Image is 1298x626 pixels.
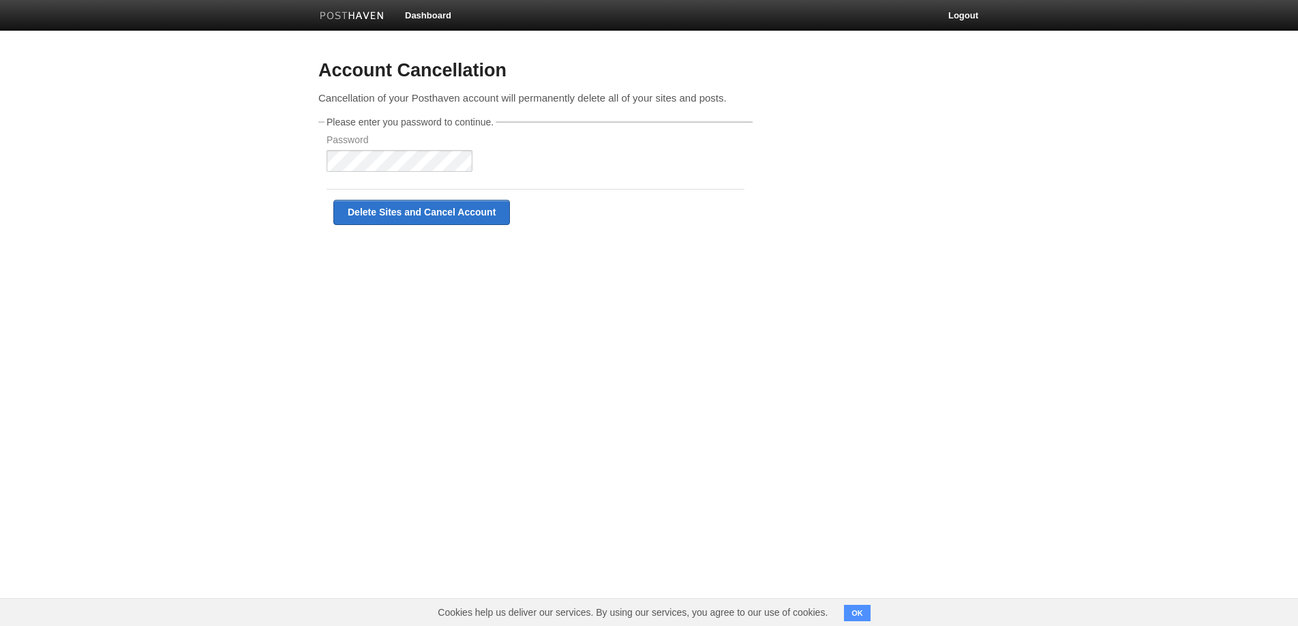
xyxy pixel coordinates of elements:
h3: Account Cancellation [318,61,753,81]
p: Cancellation of your Posthaven account will permanently delete all of your sites and posts. [318,91,753,105]
label: Password [327,135,472,148]
span: Cookies help us deliver our services. By using our services, you agree to our use of cookies. [424,599,841,626]
input: Delete Sites and Cancel Account [333,200,510,225]
button: OK [844,605,871,621]
legend: Please enter you password to continue. [324,117,496,127]
input: Password [327,150,472,172]
img: Posthaven-bar [320,12,384,22]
